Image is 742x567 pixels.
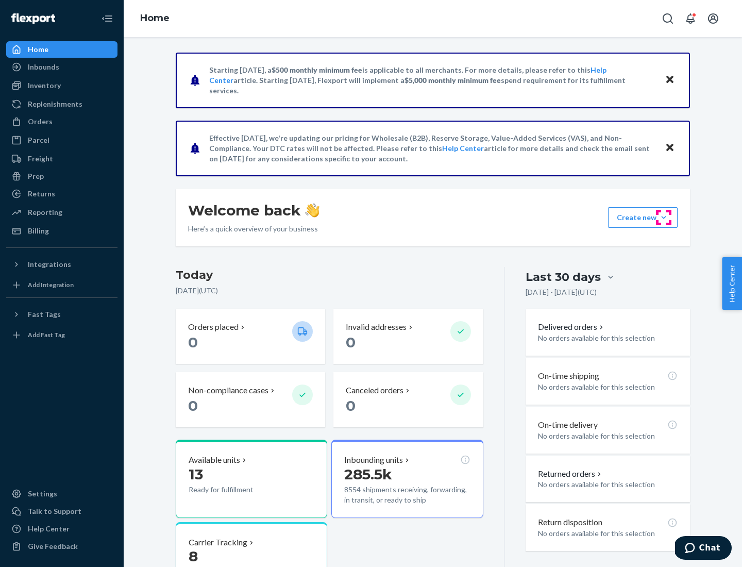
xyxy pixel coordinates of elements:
button: Give Feedback [6,538,117,555]
p: No orders available for this selection [538,333,678,343]
button: Help Center [722,257,742,310]
button: Integrations [6,256,117,273]
ol: breadcrumbs [132,4,178,34]
div: Inventory [28,80,61,91]
p: Here’s a quick overview of your business [188,224,319,234]
button: Create new [608,207,678,228]
a: Inventory [6,77,117,94]
div: Fast Tags [28,309,61,320]
div: Inbounds [28,62,59,72]
p: Ready for fulfillment [189,485,284,495]
div: Billing [28,226,49,236]
button: Canceled orders 0 [333,372,483,427]
button: Fast Tags [6,306,117,323]
h1: Welcome back [188,201,319,220]
a: Parcel [6,132,117,148]
span: 0 [188,333,198,351]
div: Replenishments [28,99,82,109]
button: Open account menu [703,8,723,29]
p: Starting [DATE], a is applicable to all merchants. For more details, please refer to this article... [209,65,655,96]
button: Orders placed 0 [176,309,325,364]
p: No orders available for this selection [538,431,678,441]
a: Add Fast Tag [6,327,117,343]
p: Available units [189,454,240,466]
button: Returned orders [538,468,603,480]
div: Integrations [28,259,71,270]
div: Give Feedback [28,541,78,552]
span: 13 [189,465,203,483]
p: [DATE] - [DATE] ( UTC ) [526,287,597,297]
span: 8 [189,547,198,565]
a: Help Center [442,144,484,153]
a: Home [6,41,117,58]
button: Open notifications [680,8,701,29]
div: Reporting [28,207,62,218]
button: Open Search Box [657,8,678,29]
p: Canceled orders [346,385,403,396]
p: No orders available for this selection [538,528,678,539]
a: Reporting [6,204,117,221]
p: Orders placed [188,321,239,333]
p: Return disposition [538,516,602,528]
button: Invalid addresses 0 [333,309,483,364]
button: Close [663,141,677,156]
img: hand-wave emoji [305,203,319,218]
h3: Today [176,267,483,283]
p: Invalid addresses [346,321,407,333]
div: Add Fast Tag [28,330,65,339]
div: Add Integration [28,280,74,289]
span: 285.5k [344,465,392,483]
div: Talk to Support [28,506,81,516]
div: Freight [28,154,53,164]
a: Help Center [6,521,117,537]
div: Home [28,44,48,55]
p: On-time delivery [538,419,598,431]
button: Close [663,73,677,88]
a: Inbounds [6,59,117,75]
div: Last 30 days [526,269,601,285]
iframe: Opens a widget where you can chat to one of our agents [675,536,732,562]
a: Orders [6,113,117,130]
p: Inbounding units [344,454,403,466]
span: 0 [346,333,356,351]
button: Close Navigation [97,8,117,29]
button: Talk to Support [6,503,117,520]
div: Returns [28,189,55,199]
p: Non-compliance cases [188,385,268,396]
img: Flexport logo [11,13,55,24]
a: Replenishments [6,96,117,112]
button: Delivered orders [538,321,605,333]
p: 8554 shipments receiving, forwarding, in transit, or ready to ship [344,485,470,505]
span: 0 [188,397,198,414]
p: No orders available for this selection [538,479,678,490]
a: Add Integration [6,277,117,293]
p: Carrier Tracking [189,537,247,548]
p: On-time shipping [538,370,599,382]
button: Available units13Ready for fulfillment [176,440,327,518]
button: Non-compliance cases 0 [176,372,325,427]
a: Returns [6,186,117,202]
a: Billing [6,223,117,239]
a: Settings [6,486,117,502]
div: Orders [28,116,53,127]
p: No orders available for this selection [538,382,678,392]
div: Help Center [28,524,70,534]
div: Prep [28,171,44,181]
p: Effective [DATE], we're updating our pricing for Wholesale (B2B), Reserve Storage, Value-Added Se... [209,133,655,164]
a: Freight [6,151,117,167]
span: 0 [346,397,356,414]
span: $5,000 monthly minimum fee [404,76,501,85]
a: Prep [6,168,117,185]
a: Home [140,12,170,24]
div: Parcel [28,135,49,145]
p: [DATE] ( UTC ) [176,286,483,296]
button: Inbounding units285.5k8554 shipments receiving, forwarding, in transit, or ready to ship [331,440,483,518]
span: $500 monthly minimum fee [272,65,362,74]
div: Settings [28,489,57,499]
